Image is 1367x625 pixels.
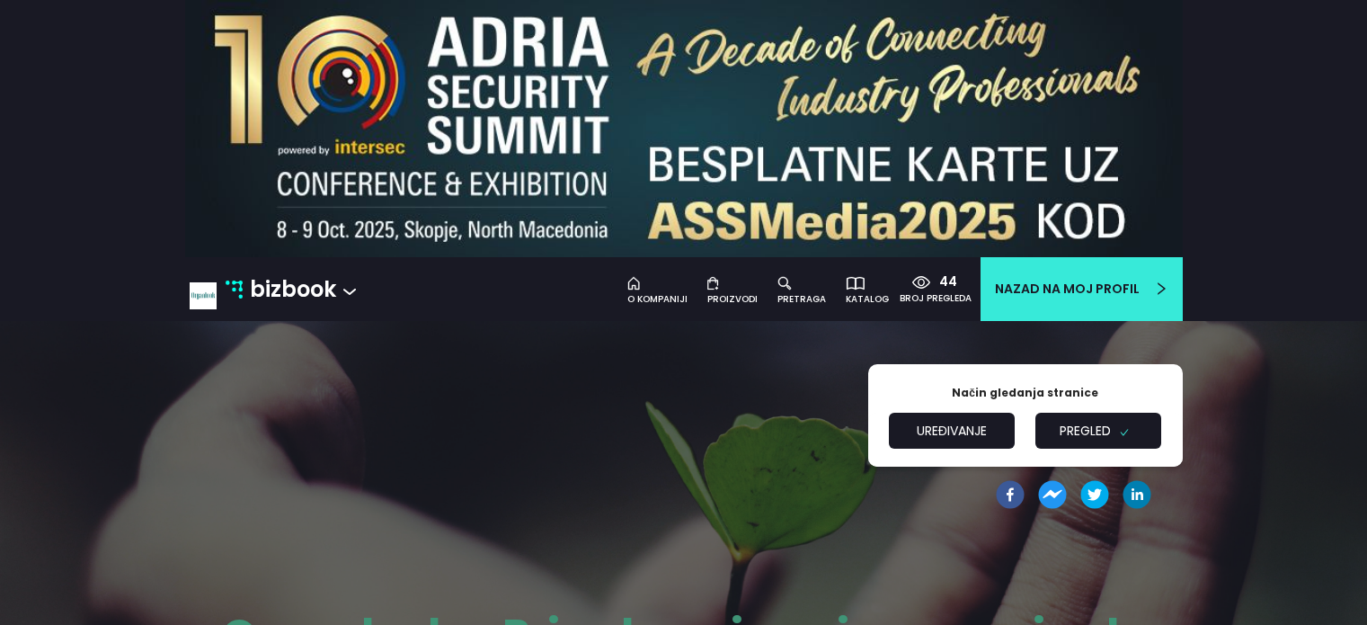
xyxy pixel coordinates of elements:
[226,272,337,307] a: bizbook
[981,257,1183,321] a: Nazad na moj profilright
[226,281,244,299] img: bizbook
[698,272,768,307] a: Proizvodi
[777,292,826,307] div: pretraga
[996,480,1025,509] button: facebook
[889,413,1015,449] button: Uređivanje
[707,292,758,307] div: Proizvodi
[250,272,336,307] p: bizbook
[930,272,957,291] div: 44
[868,387,1183,399] h4: Način gledanja stranice
[1035,413,1161,449] button: Pregledcheck
[1140,281,1168,296] span: right
[1111,428,1138,437] span: check
[190,282,217,309] img: new
[846,292,889,307] div: katalog
[1123,480,1151,509] button: linkedin
[900,291,972,306] div: broj pregleda
[1080,480,1109,509] button: twitter
[627,292,688,307] div: o kompaniji
[1038,480,1067,509] button: facebookmessenger
[837,272,900,307] a: katalog
[618,272,698,307] a: o kompaniji
[768,272,837,307] a: pretraga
